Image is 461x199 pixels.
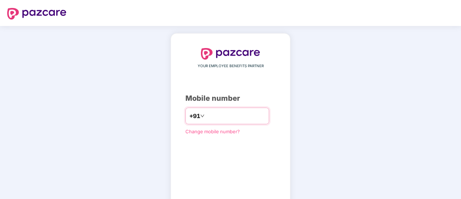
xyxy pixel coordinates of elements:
span: down [200,114,205,118]
div: Mobile number [185,93,276,104]
span: YOUR EMPLOYEE BENEFITS PARTNER [198,63,264,69]
img: logo [7,8,66,20]
a: Change mobile number? [185,129,240,134]
img: logo [201,48,260,60]
span: +91 [189,112,200,121]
